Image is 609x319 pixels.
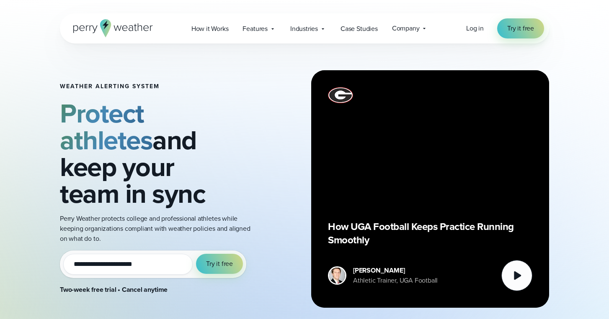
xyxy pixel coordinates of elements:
strong: Protect athletes [60,94,152,160]
span: Case Studies [341,24,378,34]
span: Industries [290,24,318,34]
span: How it Works [191,24,229,34]
span: Try it free [206,259,233,269]
p: How UGA Football Keeps Practice Running Smoothly [328,220,532,247]
div: [PERSON_NAME] [353,265,438,276]
span: Features [243,24,267,34]
span: Company [392,23,420,33]
button: Try it free [196,254,243,274]
a: Case Studies [333,20,385,37]
strong: Two-week free trial • Cancel anytime [60,285,168,294]
h2: and keep your team in sync [60,100,256,207]
a: Log in [466,23,484,33]
a: How it Works [184,20,236,37]
a: Try it free [497,18,544,38]
p: Perry Weather protects college and professional athletes while keeping organizations compliant wi... [60,214,256,244]
div: Athletic Trainer, UGA Football [353,276,438,286]
span: Try it free [507,23,534,33]
h1: Weather Alerting System [60,83,256,90]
